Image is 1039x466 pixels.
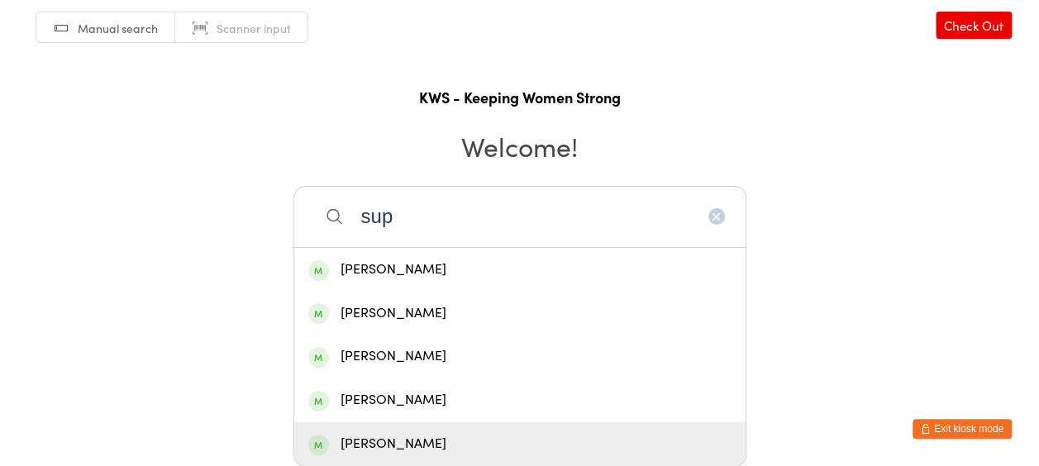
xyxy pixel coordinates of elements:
[308,302,732,325] div: [PERSON_NAME]
[293,186,746,247] input: Search
[217,20,291,36] span: Scanner input
[308,345,732,368] div: [PERSON_NAME]
[17,87,1022,107] h1: KWS - Keeping Women Strong
[308,259,732,281] div: [PERSON_NAME]
[17,127,1022,164] h2: Welcome!
[936,12,1012,39] a: Check Out
[78,20,158,36] span: Manual search
[308,389,732,411] div: [PERSON_NAME]
[913,419,1012,439] button: Exit kiosk mode
[308,433,732,455] div: [PERSON_NAME]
